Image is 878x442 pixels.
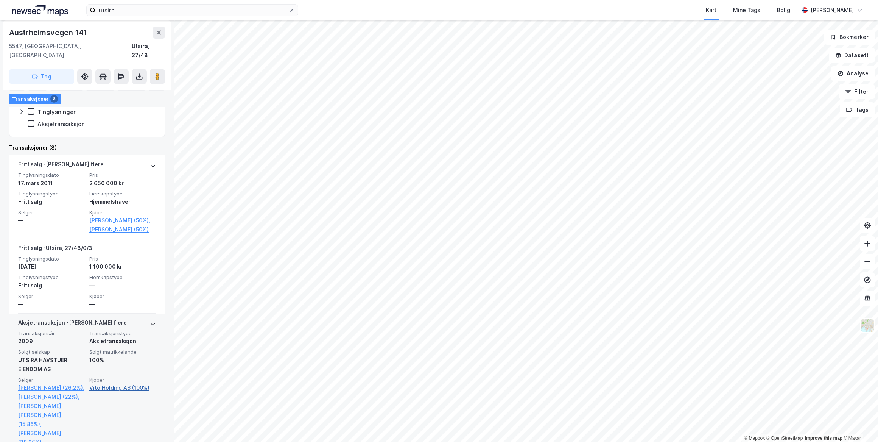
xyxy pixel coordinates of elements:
[89,356,156,365] div: 100%
[18,377,85,383] span: Selger
[89,216,156,225] a: [PERSON_NAME] (50%),
[9,42,132,60] div: 5547, [GEOGRAPHIC_DATA], [GEOGRAPHIC_DATA]
[811,6,854,15] div: [PERSON_NAME]
[37,108,76,116] div: Tinglysninger
[89,383,156,392] a: Vito Holding AS (100%)
[840,406,878,442] div: Kontrollprogram for chat
[824,30,875,45] button: Bokmerker
[89,349,156,355] span: Solgt matrikkelandel
[831,66,875,81] button: Analyse
[89,274,156,281] span: Eierskapstype
[744,436,765,441] a: Mapbox
[9,69,74,84] button: Tag
[706,6,716,15] div: Kart
[9,143,165,152] div: Transaksjoner (8)
[766,436,803,441] a: OpenStreetMap
[89,225,156,234] a: [PERSON_NAME] (50%)
[18,216,85,225] div: —
[9,27,89,39] div: Austrheimsvegen 141
[18,244,92,256] div: Fritt salg -
[89,281,156,290] div: —
[733,6,760,15] div: Mine Tags
[18,172,85,178] span: Tinglysningsdato
[840,102,875,117] button: Tags
[89,262,156,271] div: 1 100 000 kr
[18,392,85,401] a: [PERSON_NAME] (22%),
[18,383,85,392] a: [PERSON_NAME] (26.2%),
[37,120,85,128] div: Aksjetransaksjon
[96,5,289,16] input: Søk på adresse, matrikkel, gårdeiere, leietakere eller personer
[89,179,156,188] div: 2 650 000 kr
[860,318,875,333] img: Z
[89,172,156,178] span: Pris
[18,160,104,172] div: Fritt salg - [PERSON_NAME] flere
[89,209,156,216] span: Kjøper
[89,337,156,346] div: Aksjetransaksjon
[829,48,875,63] button: Datasett
[89,191,156,197] span: Eierskapstype
[777,6,790,15] div: Bolig
[46,245,92,251] span: Utsira, 27/48/0/3
[18,281,85,290] div: Fritt salg
[18,256,85,262] span: Tinglysningsdato
[18,300,85,309] div: —
[18,349,85,355] span: Solgt selskap
[18,337,85,346] div: 2009
[89,293,156,300] span: Kjøper
[89,300,156,309] div: —
[50,95,58,103] div: 8
[18,274,85,281] span: Tinglysningstype
[132,42,165,60] div: Utsira, 27/48
[12,5,68,16] img: logo.a4113a55bc3d86da70a041830d287a7e.svg
[18,262,85,271] div: [DATE]
[805,436,842,441] a: Improve this map
[18,191,85,197] span: Tinglysningstype
[89,256,156,262] span: Pris
[18,356,85,374] div: UTSIRA HAVSTUER EIENDOM AS
[18,401,85,429] a: [PERSON_NAME] [PERSON_NAME] (15.86%),
[18,197,85,206] div: Fritt salg
[89,377,156,383] span: Kjøper
[18,330,85,337] span: Transaksjonsår
[18,293,85,300] span: Selger
[89,197,156,206] div: Hjemmelshaver
[9,94,61,104] div: Transaksjoner
[18,179,85,188] div: 17. mars 2011
[18,318,127,330] div: Aksjetransaksjon - [PERSON_NAME] flere
[18,209,85,216] span: Selger
[839,84,875,99] button: Filter
[840,406,878,442] iframe: Chat Widget
[89,330,156,337] span: Transaksjonstype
